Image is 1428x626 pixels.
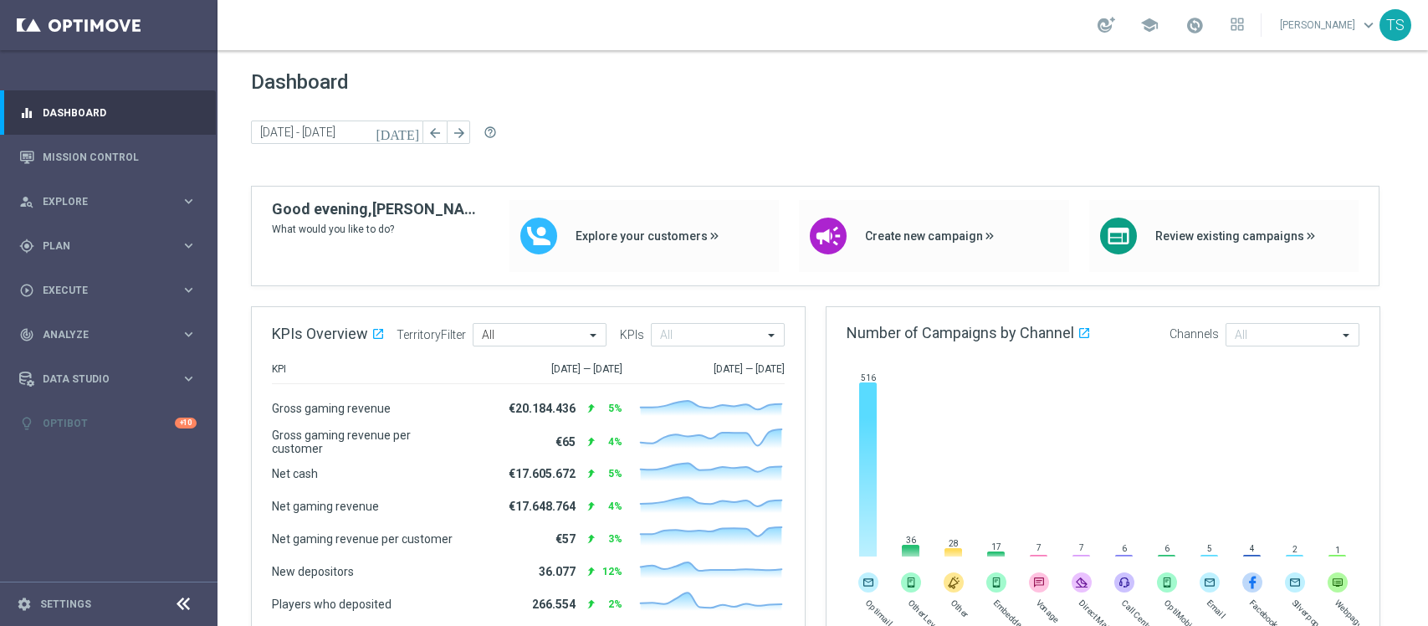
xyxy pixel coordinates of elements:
[19,401,197,445] div: Optibot
[19,194,181,209] div: Explore
[19,327,34,342] i: track_changes
[43,374,181,384] span: Data Studio
[18,195,197,208] button: person_search Explore keyboard_arrow_right
[19,283,34,298] i: play_circle_outline
[18,372,197,386] button: Data Studio keyboard_arrow_right
[19,105,34,121] i: equalizer
[19,372,181,387] div: Data Studio
[19,239,181,254] div: Plan
[43,197,181,207] span: Explore
[1379,9,1411,41] div: TS
[43,135,197,179] a: Mission Control
[181,371,197,387] i: keyboard_arrow_right
[18,284,197,297] button: play_circle_outline Execute keyboard_arrow_right
[18,239,197,253] button: gps_fixed Plan keyboard_arrow_right
[19,283,181,298] div: Execute
[18,151,197,164] button: Mission Control
[17,597,32,612] i: settings
[19,327,181,342] div: Analyze
[181,238,197,254] i: keyboard_arrow_right
[43,90,197,135] a: Dashboard
[1140,16,1159,34] span: school
[19,135,197,179] div: Mission Control
[181,282,197,298] i: keyboard_arrow_right
[43,330,181,340] span: Analyze
[43,401,175,445] a: Optibot
[19,194,34,209] i: person_search
[19,239,34,254] i: gps_fixed
[18,106,197,120] button: equalizer Dashboard
[43,285,181,295] span: Execute
[175,418,197,428] div: +10
[19,90,197,135] div: Dashboard
[18,417,197,430] button: lightbulb Optibot +10
[18,328,197,341] button: track_changes Analyze keyboard_arrow_right
[19,416,34,431] i: lightbulb
[43,241,181,251] span: Plan
[181,326,197,342] i: keyboard_arrow_right
[40,599,91,609] a: Settings
[1278,13,1379,38] a: [PERSON_NAME]keyboard_arrow_down
[181,193,197,209] i: keyboard_arrow_right
[1359,16,1378,34] span: keyboard_arrow_down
